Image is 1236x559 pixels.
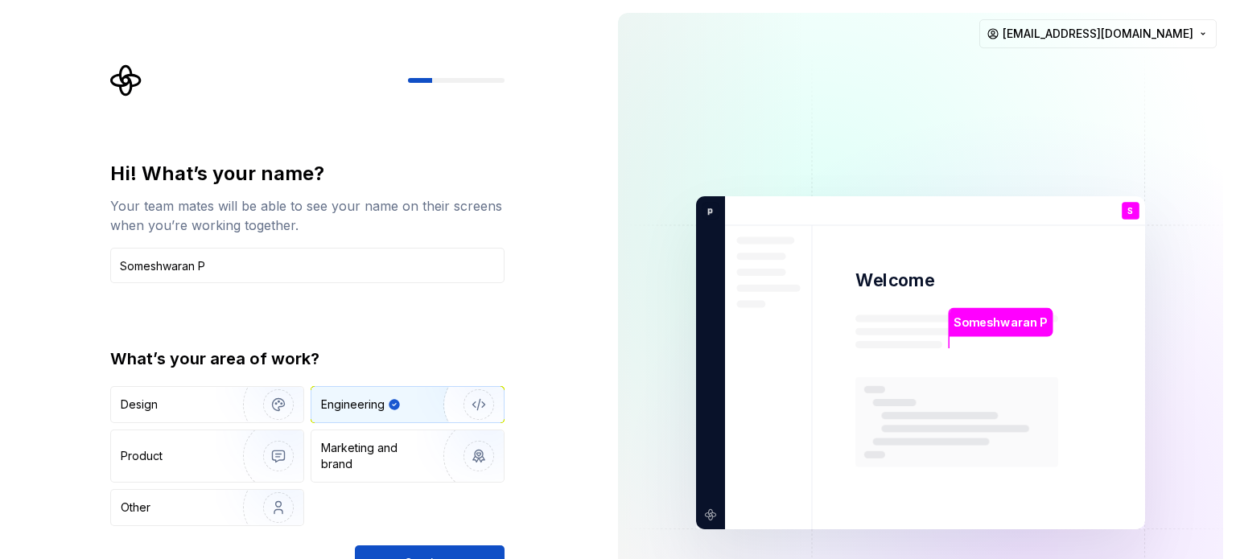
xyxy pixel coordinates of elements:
[110,161,505,187] div: Hi! What’s your name?
[110,347,505,370] div: What’s your area of work?
[110,64,142,97] svg: Supernova Logo
[1003,26,1193,42] span: [EMAIL_ADDRESS][DOMAIN_NAME]
[121,397,158,413] div: Design
[1127,207,1133,216] p: S
[110,196,505,235] div: Your team mates will be able to see your name on their screens when you’re working together.
[321,440,430,472] div: Marketing and brand
[979,19,1217,48] button: [EMAIL_ADDRESS][DOMAIN_NAME]
[121,499,150,516] div: Other
[702,203,713,218] p: p
[954,314,1047,331] p: Someshwaran P
[855,269,934,292] p: Welcome
[110,248,505,283] input: Han Solo
[121,448,163,464] div: Product
[321,397,385,413] div: Engineering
